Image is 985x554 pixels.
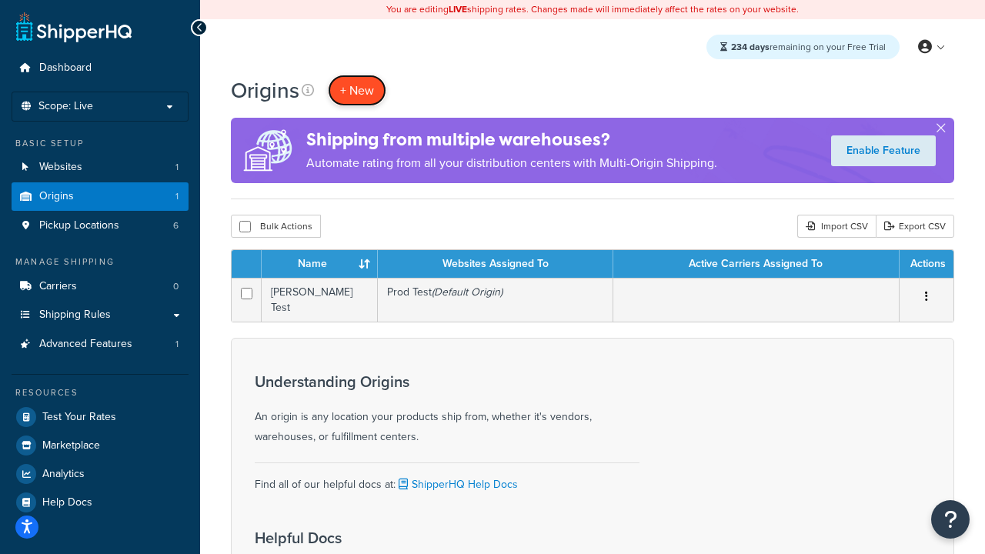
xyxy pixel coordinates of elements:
a: ShipperHQ Help Docs [396,476,518,492]
h1: Origins [231,75,299,105]
a: Marketplace [12,432,189,459]
th: Actions [900,250,953,278]
span: 1 [175,338,179,351]
li: Advanced Features [12,330,189,359]
a: Test Your Rates [12,403,189,431]
span: Pickup Locations [39,219,119,232]
span: 0 [173,280,179,293]
li: Carriers [12,272,189,301]
span: Scope: Live [38,100,93,113]
div: Manage Shipping [12,255,189,269]
b: LIVE [449,2,467,16]
a: Analytics [12,460,189,488]
span: + New [340,82,374,99]
span: Shipping Rules [39,309,111,322]
i: (Default Origin) [432,284,503,300]
span: Analytics [42,468,85,481]
div: remaining on your Free Trial [706,35,900,59]
div: Resources [12,386,189,399]
div: An origin is any location your products ship from, whether it's vendors, warehouses, or fulfillme... [255,373,639,447]
span: Carriers [39,280,77,293]
li: Websites [12,153,189,182]
th: Websites Assigned To [378,250,613,278]
div: Basic Setup [12,137,189,150]
th: Active Carriers Assigned To [613,250,900,278]
img: ad-origins-multi-dfa493678c5a35abed25fd24b4b8a3fa3505936ce257c16c00bdefe2f3200be3.png [231,118,306,183]
a: Origins 1 [12,182,189,211]
button: Bulk Actions [231,215,321,238]
a: Advanced Features 1 [12,330,189,359]
strong: 234 days [731,40,770,54]
li: Pickup Locations [12,212,189,240]
h4: Shipping from multiple warehouses? [306,127,717,152]
a: Export CSV [876,215,954,238]
span: Test Your Rates [42,411,116,424]
td: [PERSON_NAME] Test [262,278,378,322]
a: Carriers 0 [12,272,189,301]
a: ShipperHQ Home [16,12,132,42]
h3: Helpful Docs [255,529,559,546]
li: Origins [12,182,189,211]
p: Automate rating from all your distribution centers with Multi-Origin Shipping. [306,152,717,174]
div: Find all of our helpful docs at: [255,462,639,495]
th: Name : activate to sort column ascending [262,250,378,278]
span: Origins [39,190,74,203]
span: Websites [39,161,82,174]
a: Websites 1 [12,153,189,182]
h3: Understanding Origins [255,373,639,390]
button: Open Resource Center [931,500,970,539]
a: Enable Feature [831,135,936,166]
span: Marketplace [42,439,100,452]
div: Import CSV [797,215,876,238]
span: Advanced Features [39,338,132,351]
span: 1 [175,190,179,203]
td: Prod Test [378,278,613,322]
span: 1 [175,161,179,174]
a: Help Docs [12,489,189,516]
span: Dashboard [39,62,92,75]
span: Help Docs [42,496,92,509]
span: 6 [173,219,179,232]
a: Dashboard [12,54,189,82]
a: + New [328,75,386,106]
a: Pickup Locations 6 [12,212,189,240]
a: Shipping Rules [12,301,189,329]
